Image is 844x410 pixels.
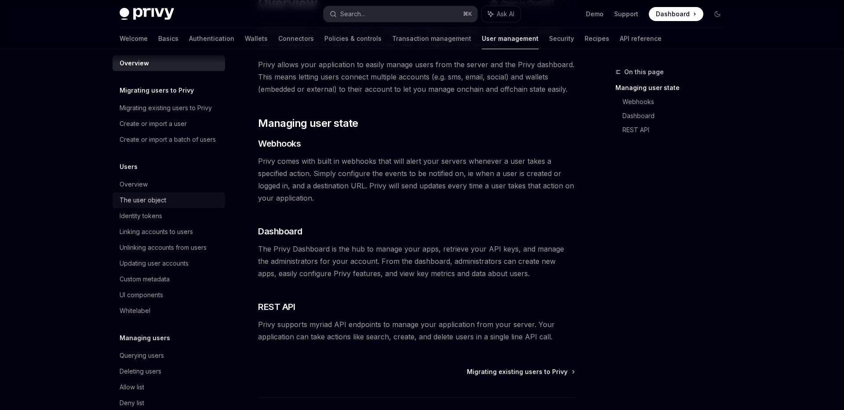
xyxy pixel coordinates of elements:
a: Recipes [585,28,609,49]
a: Deleting users [113,363,225,379]
a: Identity tokens [113,208,225,224]
div: Whitelabel [120,306,150,316]
div: Migrating existing users to Privy [120,103,212,113]
a: Dashboard [649,7,703,21]
a: Basics [158,28,178,49]
a: Managing user state [615,81,731,95]
button: Search...⌘K [324,6,477,22]
a: Security [549,28,574,49]
button: Ask AI [482,6,520,22]
div: Overview [120,58,149,68]
span: Migrating existing users to Privy [467,367,568,376]
button: Toggle dark mode [710,7,724,21]
a: API reference [620,28,662,49]
a: The user object [113,192,225,208]
a: Overview [113,55,225,71]
div: Updating user accounts [120,258,189,269]
a: Demo [586,10,604,18]
a: Updating user accounts [113,255,225,271]
span: Webhooks [258,137,301,150]
a: Policies & controls [324,28,382,49]
h5: Managing users [120,333,170,343]
a: Create or import a batch of users [113,132,225,147]
span: REST API [258,301,295,313]
span: Privy comes with built in webhooks that will alert your servers whenever a user takes a specified... [258,155,575,204]
a: Webhooks [622,95,731,109]
a: Unlinking accounts from users [113,240,225,255]
div: Custom metadata [120,274,170,284]
a: Querying users [113,348,225,363]
a: UI components [113,287,225,303]
h5: Users [120,162,138,172]
div: Unlinking accounts from users [120,242,207,253]
a: Whitelabel [113,303,225,319]
div: Search... [340,9,365,19]
a: Dashboard [622,109,731,123]
a: Overview [113,176,225,192]
h5: Migrating users to Privy [120,85,194,96]
div: Linking accounts to users [120,227,193,237]
div: Allow list [120,382,144,392]
a: Transaction management [392,28,471,49]
a: User management [482,28,538,49]
a: Wallets [245,28,268,49]
div: UI components [120,290,163,300]
span: Dashboard [258,225,302,237]
div: Querying users [120,350,164,361]
a: REST API [622,123,731,137]
div: Identity tokens [120,211,162,221]
a: Migrating existing users to Privy [113,100,225,116]
a: Connectors [278,28,314,49]
span: Ask AI [497,10,514,18]
a: Support [614,10,638,18]
div: Overview [120,179,148,190]
div: Deny list [120,398,144,408]
div: Deleting users [120,366,161,377]
img: dark logo [120,8,174,20]
div: The user object [120,195,166,205]
span: On this page [624,67,664,77]
span: The Privy Dashboard is the hub to manage your apps, retrieve your API keys, and manage the admini... [258,243,575,280]
a: Create or import a user [113,116,225,132]
span: ⌘ K [463,11,472,18]
span: Privy allows your application to easily manage users from the server and the Privy dashboard. Thi... [258,58,575,95]
a: Authentication [189,28,234,49]
span: Dashboard [656,10,690,18]
div: Create or import a batch of users [120,134,216,145]
a: Allow list [113,379,225,395]
a: Welcome [120,28,148,49]
a: Custom metadata [113,271,225,287]
a: Linking accounts to users [113,224,225,240]
span: Privy supports myriad API endpoints to manage your application from your server. Your application... [258,318,575,343]
div: Create or import a user [120,119,187,129]
span: Managing user state [258,116,358,130]
a: Migrating existing users to Privy [467,367,574,376]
